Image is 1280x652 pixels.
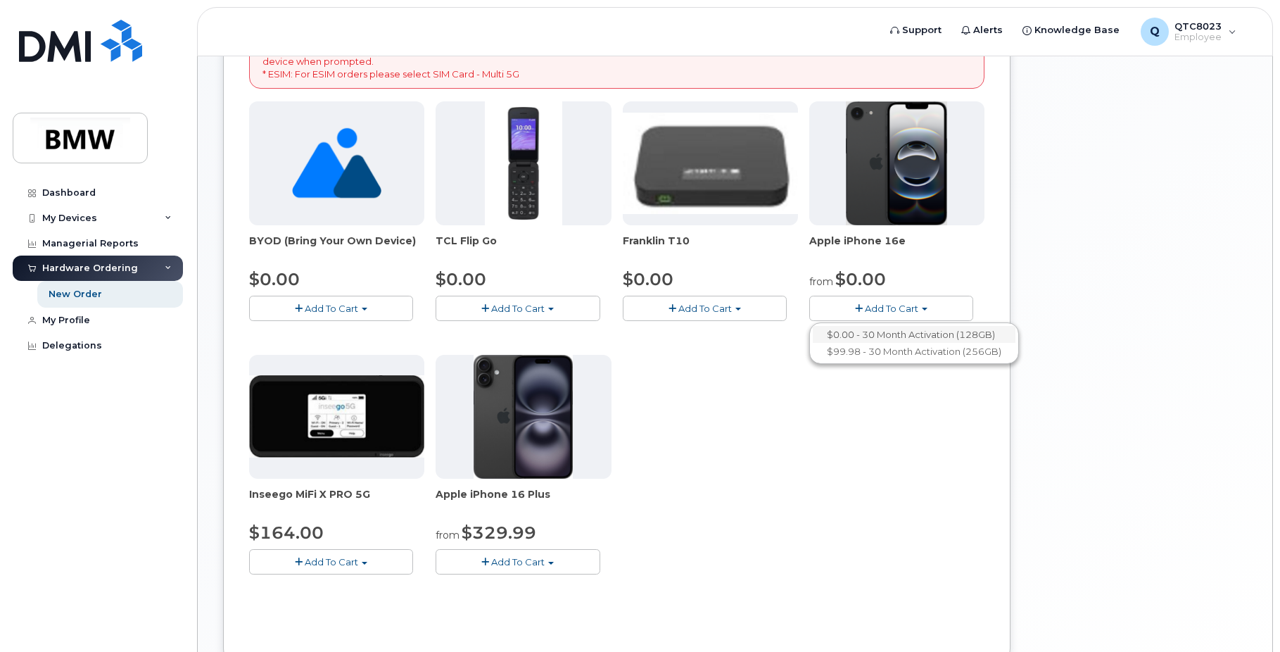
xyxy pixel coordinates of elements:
[809,296,973,320] button: Add To Cart
[436,487,611,515] div: Apple iPhone 16 Plus
[1174,32,1222,43] span: Employee
[1131,18,1246,46] div: QTC8023
[846,101,947,225] img: iphone16e.png
[249,522,324,543] span: $164.00
[973,23,1003,37] span: Alerts
[865,303,918,314] span: Add To Cart
[491,556,545,568] span: Add To Cart
[474,355,573,479] img: iphone_16_plus.png
[813,343,1015,361] a: $99.98 - 30 Month Activation (256GB)
[809,275,833,288] small: from
[462,522,536,543] span: $329.99
[249,375,424,458] img: cut_small_inseego_5G.jpg
[485,101,562,225] img: TCL_FLIP_MODE.jpg
[623,269,673,289] span: $0.00
[813,326,1015,344] a: $0.00 - 30 Month Activation (128GB)
[1219,591,1269,641] iframe: Messenger Launcher
[292,101,381,225] img: no_image_found-2caef05468ed5679b831cfe6fc140e25e0c280774317ffc20a367ab7fd17291e.png
[305,556,358,568] span: Add To Cart
[623,234,798,262] div: Franklin T10
[1034,23,1120,37] span: Knowledge Base
[623,113,798,214] img: t10.jpg
[678,303,732,314] span: Add To Cart
[436,549,600,574] button: Add To Cart
[835,269,886,289] span: $0.00
[436,234,611,262] div: TCL Flip Go
[249,487,424,515] div: Inseego MiFi X PRO 5G
[436,269,486,289] span: $0.00
[623,296,787,320] button: Add To Cart
[249,549,413,574] button: Add To Cart
[902,23,942,37] span: Support
[1013,16,1129,44] a: Knowledge Base
[436,529,460,541] small: from
[809,234,984,262] div: Apple iPhone 16e
[249,269,300,289] span: $0.00
[249,234,424,262] div: BYOD (Bring Your Own Device)
[880,16,951,44] a: Support
[249,296,413,320] button: Add To Cart
[305,303,358,314] span: Add To Cart
[491,303,545,314] span: Add To Cart
[951,16,1013,44] a: Alerts
[1174,20,1222,32] span: QTC8023
[1150,23,1160,40] span: Q
[436,296,600,320] button: Add To Cart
